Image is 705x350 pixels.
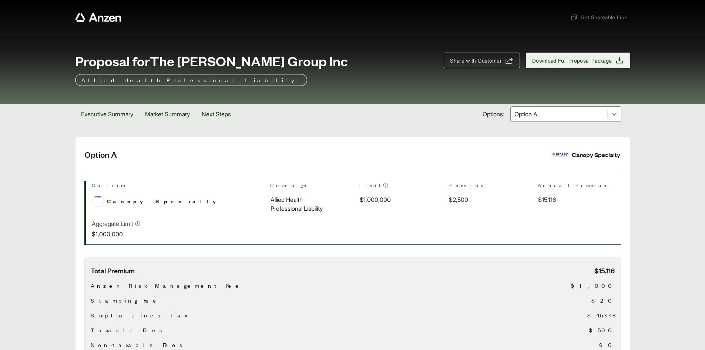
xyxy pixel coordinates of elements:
img: Canopy Specialty logo [551,153,568,157]
p: Aggregate Limit [92,219,133,228]
span: Proposal for The [PERSON_NAME] Group Inc [75,53,348,68]
span: $15,116 [594,266,615,275]
span: $0 [599,340,615,349]
span: Options: [483,110,504,119]
th: Coverage [270,181,353,192]
span: $2,500 [449,195,468,204]
span: Total Premium [91,266,135,275]
p: $1,000,000 [92,230,141,239]
span: Get Shareable Link [570,13,627,21]
span: $20 [591,296,615,305]
button: Share with Customer [444,53,520,68]
button: Next Steps [196,104,237,124]
span: Allied Health Professional Liability [271,195,353,213]
button: Executive Summary [75,104,139,124]
th: Retention [449,181,532,192]
span: Anzen Risk Management Fee [91,281,243,290]
th: Carrier [92,181,264,192]
span: Canopy Specialty [107,197,222,206]
span: $1,000 [571,281,615,290]
span: Taxable Fees [91,326,165,334]
span: Non-taxable Fees [91,340,185,349]
span: Surplus Lines Tax [91,311,187,320]
span: Download Full Proposal Package [532,57,612,64]
th: Annual Premium [538,181,621,192]
h2: Option A [84,149,542,160]
img: Canopy Specialty logo [93,196,104,198]
button: Download Full Proposal Package [526,53,630,68]
button: Market Summary [139,104,196,124]
span: $15,116 [538,195,556,204]
span: Stamping Fee [91,296,160,305]
span: $1,000,000 [360,195,391,204]
span: $453.48 [587,311,615,320]
th: Limit [359,181,443,192]
div: Canopy Specialty [572,150,620,160]
span: Share with Customer [450,57,502,64]
span: $500 [589,326,615,334]
a: Anzen website [75,13,121,22]
button: Get Shareable Link [567,10,630,24]
p: Allied Health Professional Liability [81,76,301,84]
